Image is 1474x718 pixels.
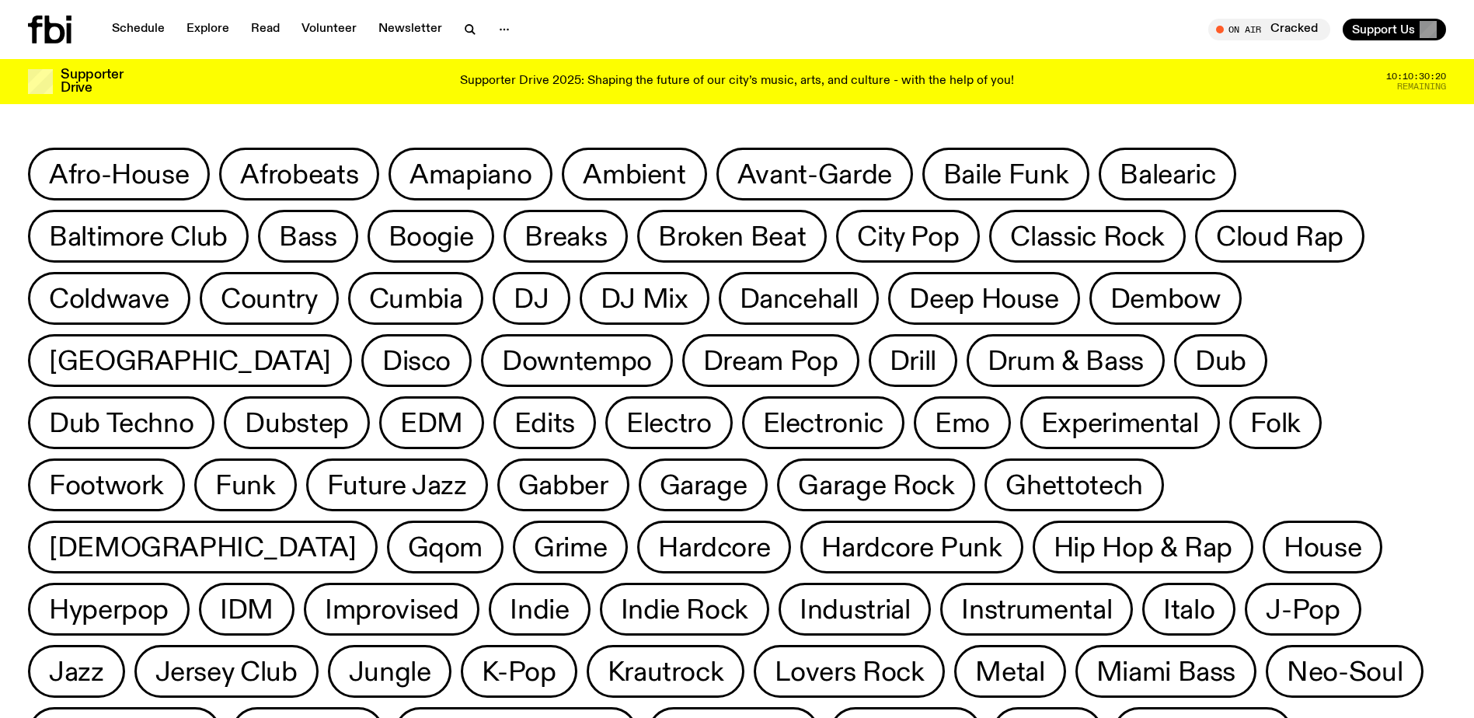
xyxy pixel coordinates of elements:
[369,19,451,40] a: Newsletter
[240,159,358,190] span: Afrobeats
[988,346,1144,376] span: Drum & Bass
[637,521,791,573] button: Hardcore
[800,594,910,625] span: Industrial
[103,19,174,40] a: Schedule
[28,210,249,263] button: Baltimore Club
[922,148,1089,200] button: Baile Funk
[518,470,608,500] span: Gabber
[682,334,859,387] button: Dream Pop
[737,159,892,190] span: Avant-Garde
[534,532,607,563] span: Grime
[514,408,575,438] span: Edits
[200,272,338,325] button: Country
[961,594,1112,625] span: Instrumental
[348,272,484,325] button: Cumbia
[28,396,214,449] button: Dub Techno
[304,583,479,636] button: Improvised
[1284,532,1361,563] span: House
[49,532,357,563] span: [DEMOGRAPHIC_DATA]
[328,645,452,698] button: Jungle
[719,272,880,325] button: Dancehall
[583,159,685,190] span: Ambient
[461,645,577,698] button: K-Pop
[716,148,913,200] button: Avant-Garde
[1245,583,1361,636] button: J-Pop
[1096,657,1235,687] span: Miami Bass
[1142,583,1235,636] button: Italo
[601,284,688,314] span: DJ Mix
[658,221,806,252] span: Broken Beat
[580,272,709,325] button: DJ Mix
[1352,23,1415,37] span: Support Us
[836,210,980,263] button: City Pop
[292,19,366,40] a: Volunteer
[199,583,294,636] button: IDM
[1195,210,1364,263] button: Cloud Rap
[61,68,123,95] h3: Supporter Drive
[245,408,348,438] span: Dubstep
[1397,82,1446,91] span: Remaining
[49,594,169,625] span: Hyperpop
[943,159,1068,190] span: Baile Funk
[1343,19,1446,40] button: Support Us
[368,210,495,263] button: Boogie
[221,284,317,314] span: Country
[1263,521,1382,573] button: House
[28,272,190,325] button: Coldwave
[857,221,959,252] span: City Pop
[935,408,990,438] span: Emo
[28,521,378,573] button: [DEMOGRAPHIC_DATA]
[400,408,463,438] span: EDM
[28,645,125,698] button: Jazz
[742,396,904,449] button: Electronic
[967,334,1165,387] button: Drum & Bass
[909,284,1058,314] span: Deep House
[1386,72,1446,81] span: 10:10:30:20
[940,583,1133,636] button: Instrumental
[502,346,652,376] span: Downtempo
[155,657,298,687] span: Jersey Club
[954,645,1065,698] button: Metal
[1216,221,1343,252] span: Cloud Rap
[49,346,331,376] span: [GEOGRAPHIC_DATA]
[177,19,239,40] a: Explore
[1287,657,1403,687] span: Neo-Soul
[382,346,451,376] span: Disco
[510,594,569,625] span: Indie
[28,334,352,387] button: [GEOGRAPHIC_DATA]
[1033,521,1253,573] button: Hip Hop & Rap
[325,594,458,625] span: Improvised
[740,284,859,314] span: Dancehall
[219,148,379,200] button: Afrobeats
[504,210,628,263] button: Breaks
[608,657,724,687] span: Krautrock
[28,583,190,636] button: Hyperpop
[524,221,607,252] span: Breaks
[914,396,1011,449] button: Emo
[49,657,104,687] span: Jazz
[1195,346,1246,376] span: Dub
[387,521,504,573] button: Gqom
[890,346,936,376] span: Drill
[513,521,628,573] button: Grime
[49,470,164,500] span: Footwork
[134,645,319,698] button: Jersey Club
[777,458,975,511] button: Garage Rock
[514,284,549,314] span: DJ
[1110,284,1221,314] span: Dembow
[821,532,1002,563] span: Hardcore Punk
[562,148,706,200] button: Ambient
[49,408,193,438] span: Dub Techno
[408,532,483,563] span: Gqom
[49,284,169,314] span: Coldwave
[754,645,945,698] button: Lovers Rock
[703,346,838,376] span: Dream Pop
[1174,334,1267,387] button: Dub
[194,458,297,511] button: Funk
[1041,408,1199,438] span: Experimental
[1120,159,1215,190] span: Balearic
[775,657,924,687] span: Lovers Rock
[220,594,274,625] span: IDM
[1099,148,1236,200] button: Balearic
[369,284,463,314] span: Cumbia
